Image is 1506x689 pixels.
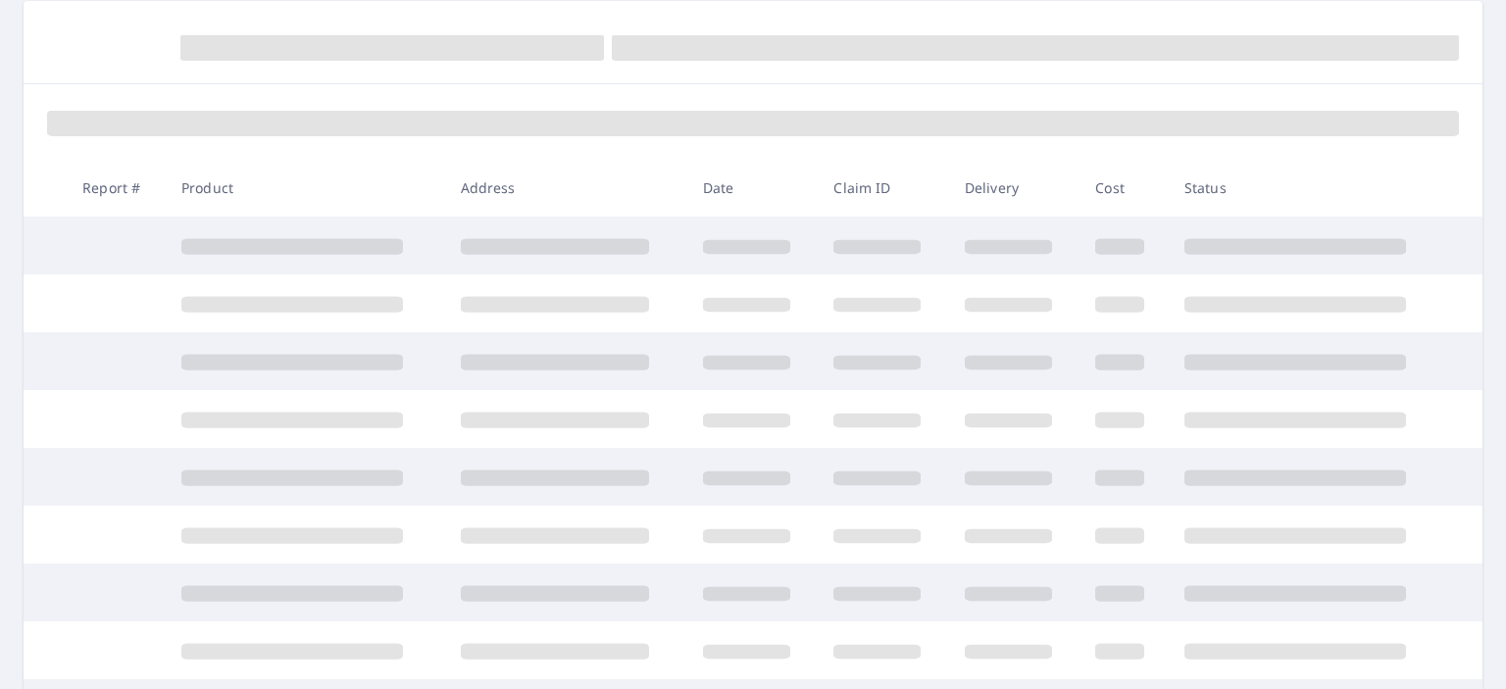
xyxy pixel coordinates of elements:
th: Address [445,159,687,217]
th: Delivery [949,159,1079,217]
th: Cost [1079,159,1169,217]
th: Report # [67,159,166,217]
th: Claim ID [818,159,948,217]
th: Status [1169,159,1448,217]
th: Date [687,159,818,217]
th: Product [166,159,445,217]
